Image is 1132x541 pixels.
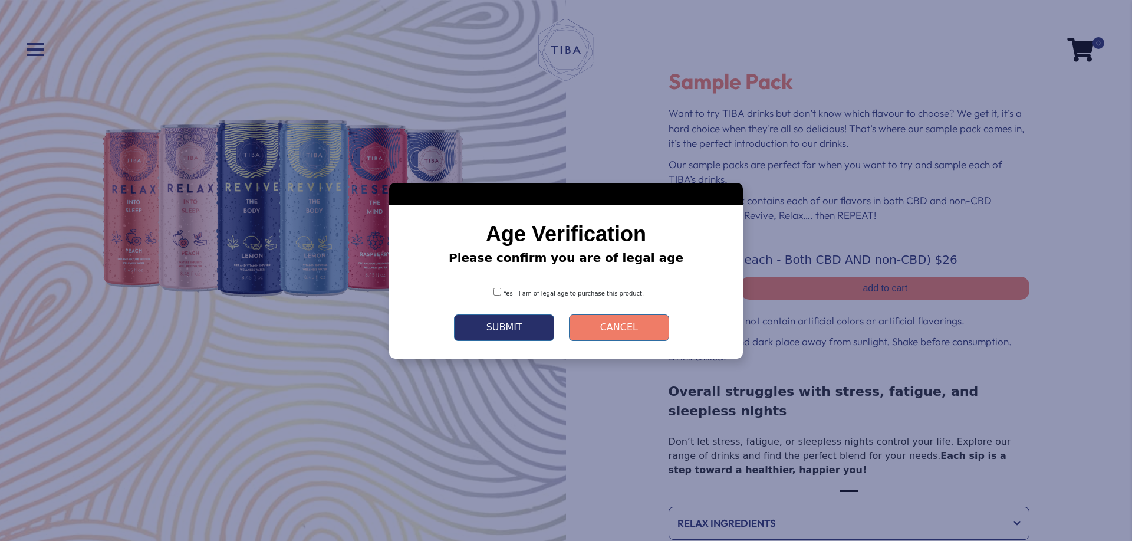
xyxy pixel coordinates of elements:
h2: Age Verification [407,222,725,246]
a: Cancel [560,314,678,341]
button: Cancel [569,314,669,341]
p: Please confirm you are of legal age [407,249,725,267]
button: Submit [454,314,554,341]
span: Yes - I am of legal age to purchase this product. [504,290,644,297]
